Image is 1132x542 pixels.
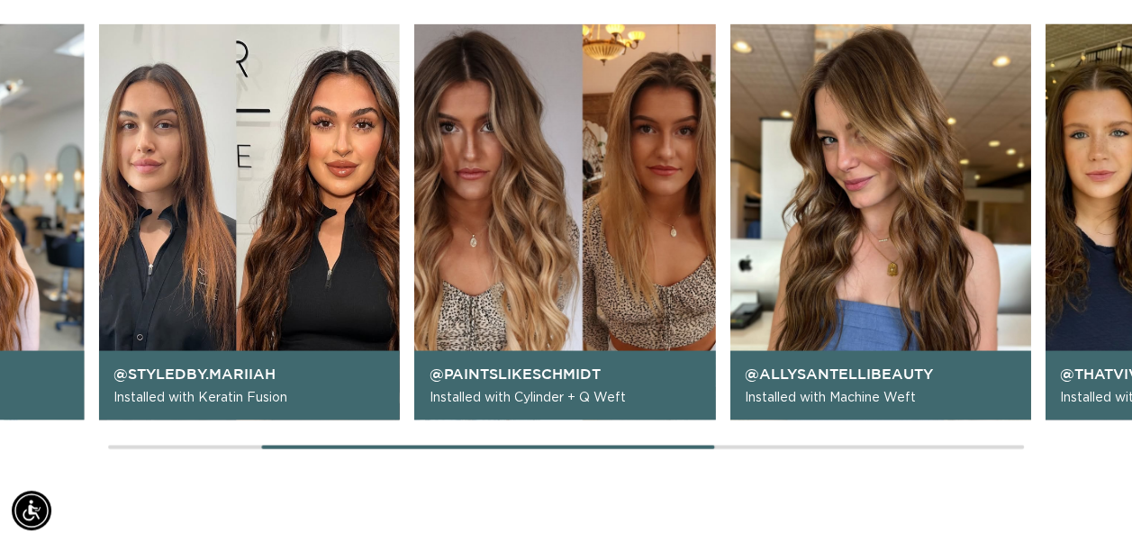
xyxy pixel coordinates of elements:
p: Installed with Cylinder + Q Weft [430,389,701,405]
p: Installed with Machine Weft [745,389,1016,405]
p: Installed with Keratin Fusion [113,389,385,405]
div: 3 / 6 [414,23,715,420]
div: 2 / 6 [99,23,400,420]
h3: @paintslikeschmidt [430,365,701,382]
div: Accessibility Menu [12,491,51,530]
iframe: Chat Widget [1042,456,1132,542]
h3: @allysantellibeauty [745,365,1016,382]
div: 4 / 6 [729,23,1030,420]
h3: @styledby.mariiah [113,365,385,382]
